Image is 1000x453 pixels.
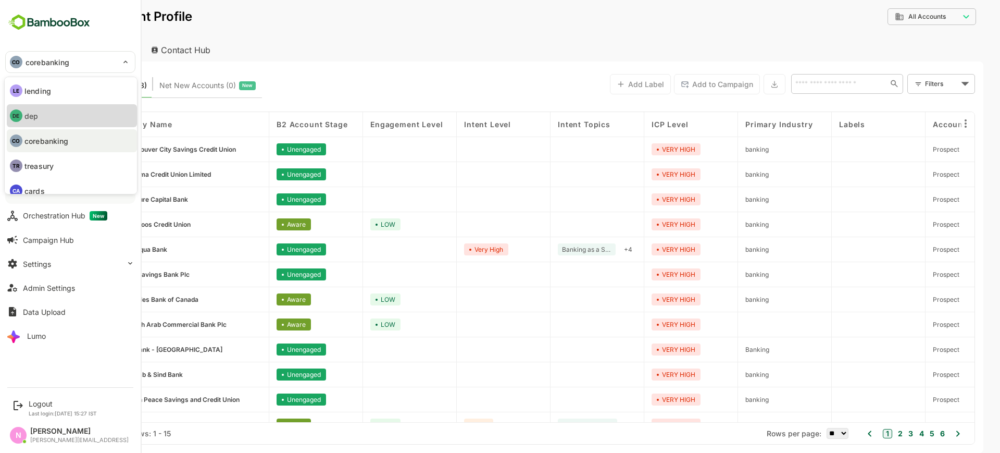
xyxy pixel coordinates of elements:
span: banking [709,271,732,278]
div: Aware [240,218,274,230]
div: VERY HIGH [615,193,664,205]
span: Prospect [896,195,923,203]
span: Prospect [896,296,923,303]
span: Company name [73,120,136,129]
span: Prospect [896,321,923,328]
span: Venture Capital Bank [89,195,152,203]
span: Prospect [896,346,923,353]
span: Net New Accounts ( 0 ) [123,79,199,92]
div: VERY HIGH [615,293,664,305]
span: Core Banking System [526,421,577,428]
div: VERY HIGH [615,218,664,230]
span: Labels [803,120,829,129]
span: All Accounts [872,13,909,20]
span: Engagement Level [334,120,406,129]
div: LE [10,84,22,97]
div: TR [10,160,22,172]
div: Aware [240,419,274,431]
span: Known accounts you’ve identified to target - imported from CRM, Offline upload, or promoted from ... [31,79,110,92]
span: Vancouver City Savings Credit Union [89,145,199,153]
div: VERY HIGH [615,319,664,330]
div: Filters [889,78,922,89]
div: Unengaged [240,369,290,381]
div: VERY HIGH [615,419,664,431]
div: VERY HIGH [615,243,664,255]
span: Punjab & Sind Bank [89,371,146,378]
span: Intent Topics [521,120,574,129]
span: New [206,79,216,92]
button: 3 [869,428,877,439]
span: OneSavings Bank Plc [89,271,153,278]
div: Unengaged [240,344,290,356]
span: Umpqua Bank [89,246,131,253]
div: VERY HIGH [615,268,664,280]
span: banking [709,145,732,153]
div: Unengaged [240,268,290,280]
span: Banking [709,346,733,353]
span: banking [709,421,732,428]
span: Prospect [896,271,923,278]
span: Parama Credit Union Limited [89,170,174,178]
div: Total Rows: 618 | Rows: 1 - 15 [31,429,134,438]
div: Very High [428,243,472,255]
span: Prospect [896,221,923,228]
div: + 4 [583,243,600,255]
div: + 1 [585,419,600,431]
p: corebanking [24,136,68,146]
span: banking [709,170,732,178]
span: North Peace Savings and Credit Union [89,396,203,403]
p: Unified Account Profile [17,10,156,23]
span: Rows per page: [730,429,785,438]
span: Account Type [896,120,951,129]
div: VERY HIGH [615,369,664,381]
div: Contact Hub [106,39,183,62]
div: VERY HIGH [615,143,664,155]
div: VERY HIGH [615,394,664,406]
div: Aware [240,293,274,305]
div: Newly surfaced ICP-fit accounts from Intent, Website, LinkedIn, and other engagement signals. [123,79,219,92]
span: Prospect [896,396,923,403]
span: Primary Industry [709,120,776,129]
span: Intent Level [428,120,474,129]
button: 4 [880,428,888,439]
span: Prospect [896,246,923,253]
span: Peoples Bank of Canada [89,296,162,303]
div: DE [10,109,22,122]
p: treasury [24,161,54,172]
div: VERY HIGH [615,344,664,356]
span: banking [709,221,732,228]
button: Add Label [573,74,634,94]
span: banking [709,195,732,203]
div: Unengaged [240,193,290,205]
span: Prospect [896,421,923,428]
div: LOW [334,419,364,431]
span: Prospect [896,371,923,378]
p: lending [24,85,51,96]
div: LOW [334,218,364,230]
span: Prospect [896,145,923,153]
div: High [428,419,457,431]
div: Unengaged [240,243,290,255]
div: LOW [334,293,364,305]
span: Banking as a Service (BaaS) [526,246,575,253]
span: banking [709,246,732,253]
span: banking [709,296,732,303]
span: B2 Account Stage [240,120,311,129]
button: 1 [846,429,856,438]
button: 6 [901,428,908,439]
div: Aware [240,319,274,330]
button: 5 [891,428,898,439]
button: 2 [859,428,866,439]
span: Axos Bank [89,421,121,428]
div: CA [10,185,22,197]
button: Export the selected data as CSV [727,74,749,94]
span: ICP Level [615,120,652,129]
p: cards [24,186,45,197]
div: Account Hub [17,39,102,62]
div: All Accounts [851,7,940,27]
div: Filters [888,73,939,95]
span: British Arab Commercial Bank Plc [89,321,190,328]
div: CO [10,134,22,147]
div: LOW [334,319,364,330]
span: Osoyoos Credit Union [89,221,154,228]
